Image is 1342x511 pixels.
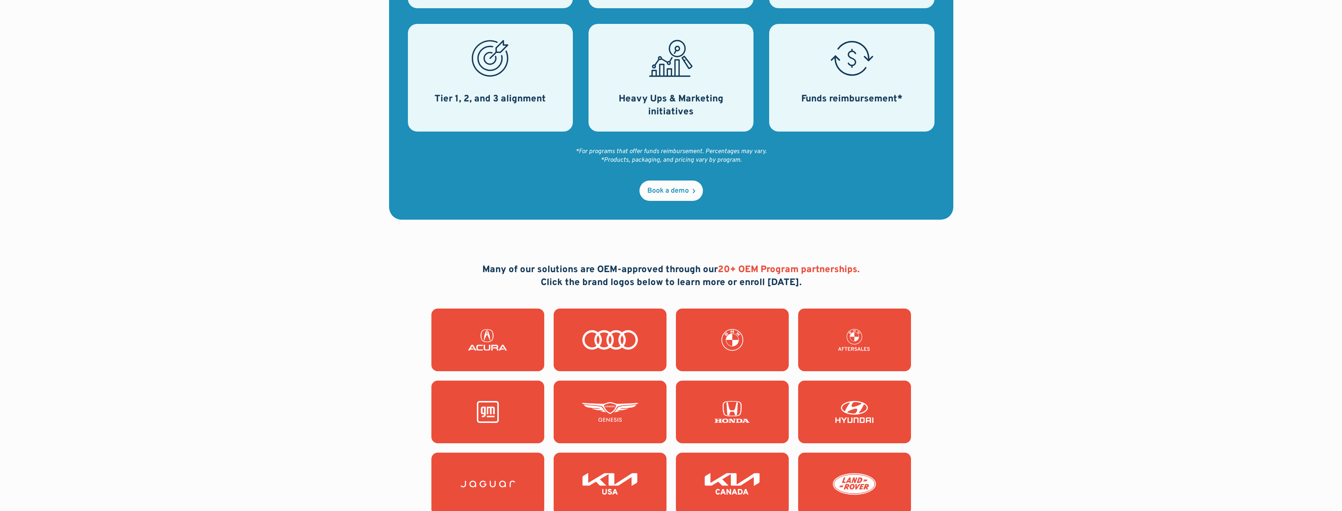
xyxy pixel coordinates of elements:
[582,473,638,495] img: KIA
[826,473,883,495] img: Land Rover
[460,401,516,423] img: General Motors
[647,188,689,195] div: Book a demo
[704,329,761,351] img: BMW
[435,93,546,106] h3: Tier 1, 2, and 3 alignment
[826,401,883,423] img: Hyundai
[460,473,516,495] img: Jaguar
[460,329,516,351] img: Acura
[826,329,883,351] img: BMW Fixed Ops
[704,473,761,495] img: KIA Canada
[801,93,902,106] h3: Funds reimbursement*
[718,264,860,276] span: 20+ OEM Program partnerships.
[582,329,638,351] img: Audi
[482,264,860,290] h2: Many of our solutions are OEM-approved through our Click the brand logos below to learn more or e...
[704,401,761,423] img: Honda
[639,181,703,201] a: Book a demo
[576,147,767,165] div: *For programs that offer funds reimbursement. Percentages may vary. *Products, packaging, and pri...
[598,93,744,119] h3: Heavy Ups & Marketing initiatives
[582,401,638,423] img: Genesis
